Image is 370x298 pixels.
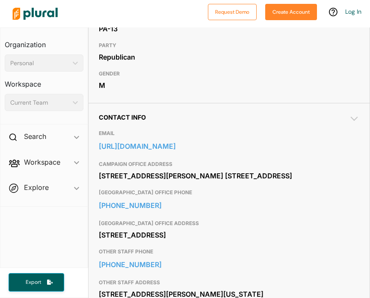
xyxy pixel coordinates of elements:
a: [PHONE_NUMBER] [99,199,359,212]
h3: Workspace [5,72,83,90]
h3: EMAIL [99,128,359,138]
div: Republican [99,51,359,63]
a: [URL][DOMAIN_NAME] [99,140,359,153]
span: Export [20,279,47,286]
h3: OTHER STAFF ADDRESS [99,277,359,288]
button: Export [9,273,64,292]
h2: Search [24,132,46,141]
div: PA-13 [99,22,359,35]
div: Personal [10,59,69,68]
div: [STREET_ADDRESS][PERSON_NAME] [STREET_ADDRESS] [99,169,359,182]
h3: OTHER STAFF PHONE [99,247,359,257]
div: [STREET_ADDRESS] [99,229,359,241]
a: Create Account [265,7,317,16]
div: M [99,79,359,92]
h3: PARTY [99,40,359,51]
h3: [GEOGRAPHIC_DATA] OFFICE ADDRESS [99,218,359,229]
button: Request Demo [208,4,257,20]
a: Request Demo [208,7,257,16]
a: Log In [345,8,361,15]
div: Current Team [10,98,69,107]
h3: CAMPAIGN OFFICE ADDRESS [99,159,359,169]
h3: Organization [5,32,83,51]
button: Create Account [265,4,317,20]
h3: GENDER [99,69,359,79]
h3: [GEOGRAPHIC_DATA] OFFICE PHONE [99,187,359,198]
a: [PHONE_NUMBER] [99,258,359,271]
span: Contact Info [99,114,146,121]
